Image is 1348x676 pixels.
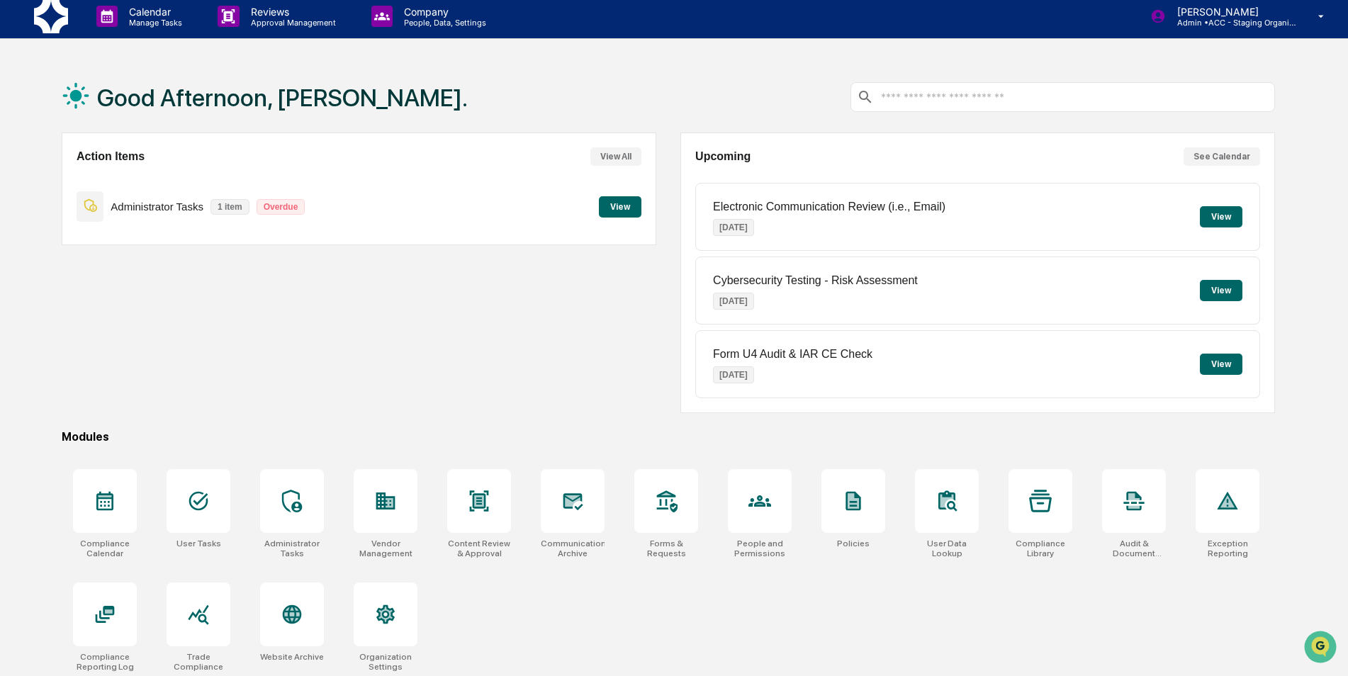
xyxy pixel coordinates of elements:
[1009,539,1072,558] div: Compliance Library
[118,6,189,18] p: Calendar
[599,199,641,213] a: View
[1166,18,1298,28] p: Admin • ACC - Staging Organization
[210,199,249,215] p: 1 item
[1166,6,1298,18] p: [PERSON_NAME]
[14,30,258,52] p: How can we help?
[73,652,137,672] div: Compliance Reporting Log
[915,539,979,558] div: User Data Lookup
[713,366,754,383] p: [DATE]
[1184,147,1260,166] button: See Calendar
[695,150,751,163] h2: Upcoming
[713,293,754,310] p: [DATE]
[713,219,754,236] p: [DATE]
[97,84,468,112] h1: Good Afternoon, [PERSON_NAME].
[260,652,324,662] div: Website Archive
[541,539,605,558] div: Communications Archive
[28,179,91,193] span: Preclearance
[240,18,343,28] p: Approval Management
[97,173,181,198] a: 🗄️Attestations
[9,200,95,225] a: 🔎Data Lookup
[14,180,26,191] div: 🖐️
[100,240,172,251] a: Powered byPylon
[837,539,870,548] div: Policies
[713,348,872,361] p: Form U4 Audit & IAR CE Check
[28,205,89,220] span: Data Lookup
[77,150,145,163] h2: Action Items
[354,652,417,672] div: Organization Settings
[167,652,230,672] div: Trade Compliance
[1196,539,1259,558] div: Exception Reporting
[1303,629,1341,667] iframe: Open customer support
[1200,280,1242,301] button: View
[1200,354,1242,375] button: View
[599,196,641,218] button: View
[447,539,511,558] div: Content Review & Approval
[713,274,918,287] p: Cybersecurity Testing - Risk Assessment
[48,123,179,134] div: We're available if you need us!
[117,179,176,193] span: Attestations
[393,6,493,18] p: Company
[14,108,40,134] img: 1746055101610-c473b297-6a78-478c-a979-82029cc54cd1
[393,18,493,28] p: People, Data, Settings
[260,539,324,558] div: Administrator Tasks
[240,6,343,18] p: Reviews
[103,180,114,191] div: 🗄️
[111,201,203,213] p: Administrator Tasks
[62,430,1275,444] div: Modules
[1200,206,1242,227] button: View
[9,173,97,198] a: 🖐️Preclearance
[1102,539,1166,558] div: Audit & Document Logs
[257,199,305,215] p: Overdue
[73,539,137,558] div: Compliance Calendar
[354,539,417,558] div: Vendor Management
[241,113,258,130] button: Start new chat
[728,539,792,558] div: People and Permissions
[48,108,232,123] div: Start new chat
[14,207,26,218] div: 🔎
[176,539,221,548] div: User Tasks
[713,201,945,213] p: Electronic Communication Review (i.e., Email)
[118,18,189,28] p: Manage Tasks
[590,147,641,166] button: View All
[141,240,172,251] span: Pylon
[634,539,698,558] div: Forms & Requests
